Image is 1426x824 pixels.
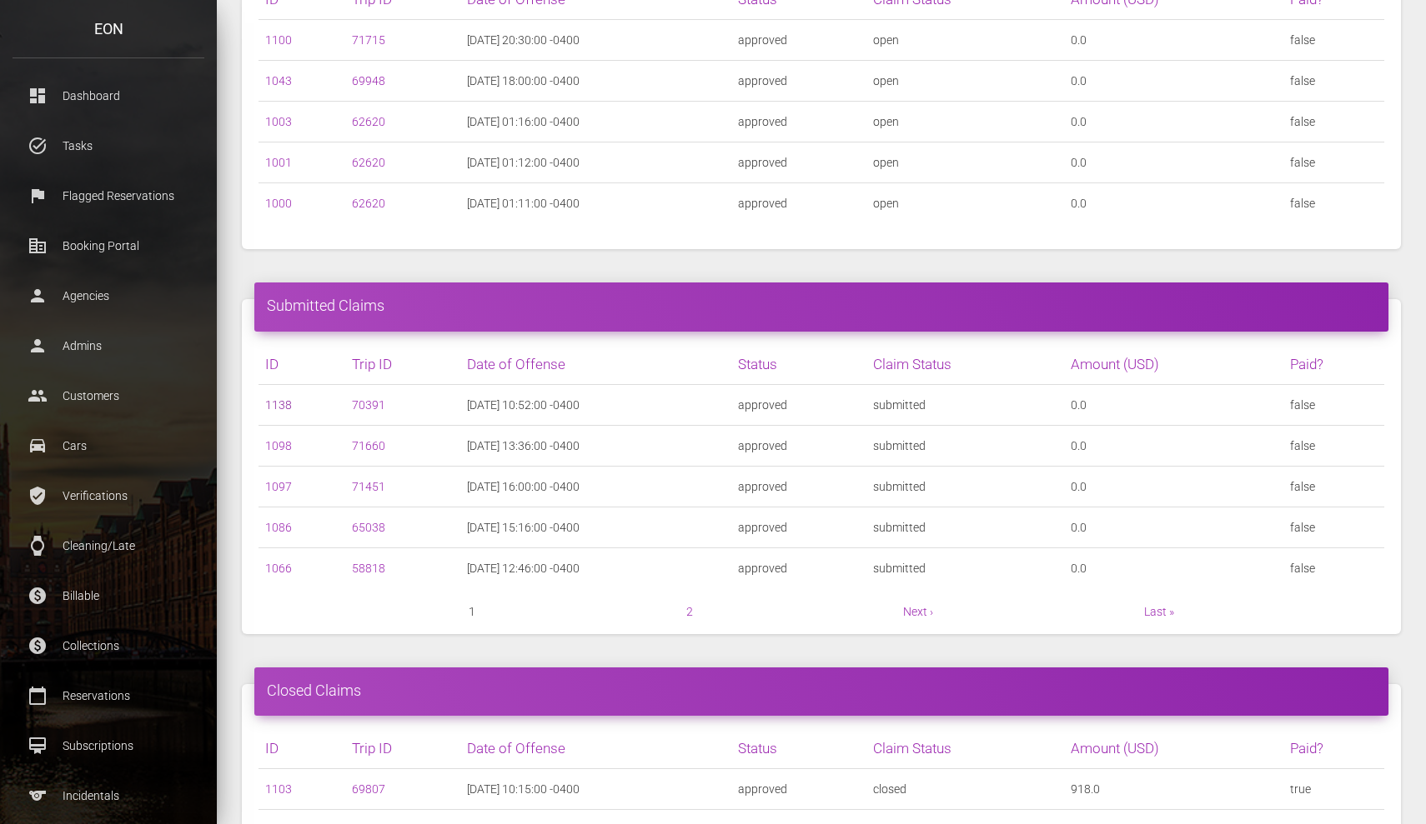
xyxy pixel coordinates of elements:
[25,283,192,308] p: Agencies
[265,480,292,493] a: 1097
[1283,61,1384,102] td: false
[866,20,1064,61] td: open
[1283,507,1384,547] td: false
[460,102,732,142] td: [DATE] 01:16:00 -0400
[352,521,385,534] a: 65038
[13,625,204,667] a: paid Collections
[1283,384,1384,425] td: false
[25,533,192,558] p: Cleaning/Late
[866,183,1064,224] td: open
[1283,344,1384,385] th: Paid?
[731,768,866,809] td: approved
[352,480,385,493] a: 71451
[267,680,1376,701] h4: Closed Claims
[25,133,192,158] p: Tasks
[1064,142,1283,183] td: 0.0
[265,562,292,575] a: 1066
[731,425,866,466] td: approved
[460,466,732,507] td: [DATE] 16:00:00 -0400
[460,344,732,385] th: Date of Offense
[265,33,292,47] a: 1100
[13,525,204,567] a: watch Cleaning/Late
[13,775,204,817] a: sports Incidentals
[265,439,292,452] a: 1098
[25,783,192,808] p: Incidentals
[1064,425,1283,466] td: 0.0
[731,183,866,224] td: approved
[13,325,204,367] a: person Admins
[25,333,192,358] p: Admins
[460,384,732,425] td: [DATE] 10:52:00 -0400
[460,142,732,183] td: [DATE] 01:12:00 -0400
[903,605,933,618] a: Next ›
[731,384,866,425] td: approved
[259,728,345,769] th: ID
[1283,728,1384,769] th: Paid?
[352,398,385,412] a: 70391
[13,675,204,717] a: calendar_today Reservations
[731,547,866,588] td: approved
[1064,768,1283,809] td: 918.0
[1064,384,1283,425] td: 0.0
[265,782,292,796] a: 1103
[352,115,385,128] a: 62620
[1064,61,1283,102] td: 0.0
[1064,344,1283,385] th: Amount (USD)
[866,768,1064,809] td: closed
[866,61,1064,102] td: open
[25,483,192,508] p: Verifications
[25,233,192,258] p: Booking Portal
[686,605,693,618] a: 2
[866,507,1064,547] td: submitted
[352,156,385,169] a: 62620
[866,102,1064,142] td: open
[25,633,192,658] p: Collections
[460,728,732,769] th: Date of Offense
[265,74,292,87] a: 1043
[1283,425,1384,466] td: false
[731,20,866,61] td: approved
[1283,768,1384,809] td: true
[469,602,475,622] span: 1
[352,439,385,452] a: 71660
[13,75,204,117] a: dashboard Dashboard
[13,425,204,467] a: drive_eta Cars
[460,183,732,224] td: [DATE] 01:11:00 -0400
[866,384,1064,425] td: submitted
[1144,605,1174,618] a: Last »
[866,425,1064,466] td: submitted
[460,425,732,466] td: [DATE] 13:36:00 -0400
[1064,102,1283,142] td: 0.0
[352,782,385,796] a: 69807
[13,175,204,217] a: flag Flagged Reservations
[345,344,460,385] th: Trip ID
[866,142,1064,183] td: open
[13,275,204,317] a: person Agencies
[13,475,204,517] a: verified_user Verifications
[345,728,460,769] th: Trip ID
[265,115,292,128] a: 1003
[352,33,385,47] a: 71715
[1283,466,1384,507] td: false
[460,20,732,61] td: [DATE] 20:30:00 -0400
[1283,20,1384,61] td: false
[731,466,866,507] td: approved
[13,725,204,767] a: card_membership Subscriptions
[25,733,192,758] p: Subscriptions
[460,768,732,809] td: [DATE] 10:15:00 -0400
[13,375,204,417] a: people Customers
[352,197,385,210] a: 62620
[866,547,1064,588] td: submitted
[731,507,866,547] td: approved
[1283,142,1384,183] td: false
[460,547,732,588] td: [DATE] 12:46:00 -0400
[1283,183,1384,224] td: false
[265,197,292,210] a: 1000
[25,433,192,458] p: Cars
[25,583,192,608] p: Billable
[1283,102,1384,142] td: false
[731,344,866,385] th: Status
[731,142,866,183] td: approved
[25,183,192,208] p: Flagged Reservations
[1064,507,1283,547] td: 0.0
